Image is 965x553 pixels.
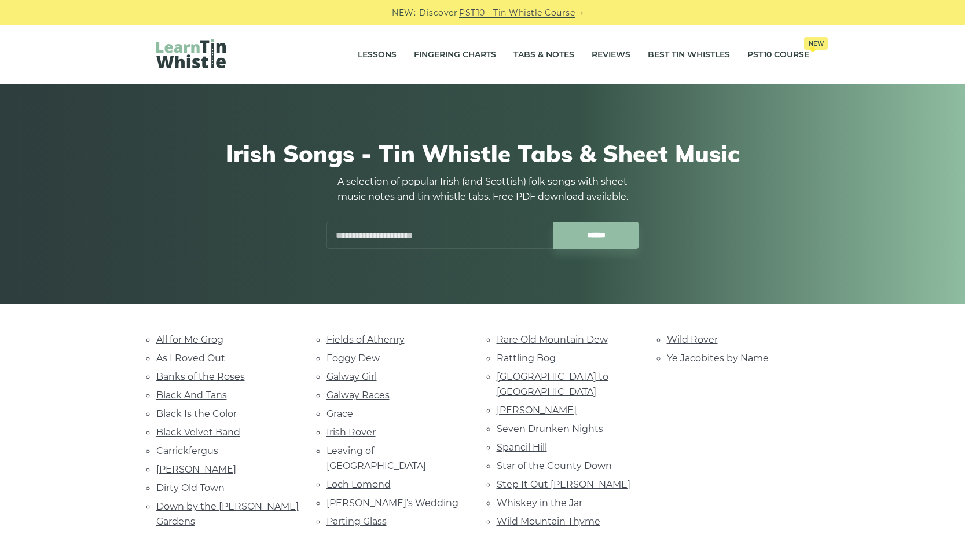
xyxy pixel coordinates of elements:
a: [PERSON_NAME] [156,464,236,475]
a: [PERSON_NAME]’s Wedding [326,497,458,508]
a: Parting Glass [326,516,387,527]
a: All for Me Grog [156,334,223,345]
a: Galway Races [326,390,390,401]
a: Leaving of [GEOGRAPHIC_DATA] [326,445,426,471]
a: [GEOGRAPHIC_DATA] to [GEOGRAPHIC_DATA] [497,371,608,397]
a: As I Roved Out [156,353,225,364]
a: Step It Out [PERSON_NAME] [497,479,630,490]
a: Black Is the Color [156,408,237,419]
a: Ye Jacobites by Name [667,353,769,364]
a: Tabs & Notes [513,41,574,69]
a: Fields of Athenry [326,334,405,345]
a: Star of the County Down [497,460,612,471]
a: Carrickfergus [156,445,218,456]
a: Grace [326,408,353,419]
a: Wild Rover [667,334,718,345]
a: Spancil Hill [497,442,547,453]
a: Reviews [592,41,630,69]
a: Rare Old Mountain Dew [497,334,608,345]
a: Black Velvet Band [156,427,240,438]
span: New [804,37,828,50]
a: [PERSON_NAME] [497,405,577,416]
a: Best Tin Whistles [648,41,730,69]
a: Galway Girl [326,371,377,382]
a: Loch Lomond [326,479,391,490]
a: Banks of the Roses [156,371,245,382]
a: Black And Tans [156,390,227,401]
a: Down by the [PERSON_NAME] Gardens [156,501,299,527]
a: Wild Mountain Thyme [497,516,600,527]
img: LearnTinWhistle.com [156,39,226,68]
a: Dirty Old Town [156,482,225,493]
a: Fingering Charts [414,41,496,69]
a: PST10 CourseNew [747,41,809,69]
a: Lessons [358,41,397,69]
h1: Irish Songs - Tin Whistle Tabs & Sheet Music [156,140,809,167]
a: Whiskey in the Jar [497,497,582,508]
p: A selection of popular Irish (and Scottish) folk songs with sheet music notes and tin whistle tab... [326,174,639,204]
a: Seven Drunken Nights [497,423,603,434]
a: Irish Rover [326,427,376,438]
a: Rattling Bog [497,353,556,364]
a: Foggy Dew [326,353,380,364]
